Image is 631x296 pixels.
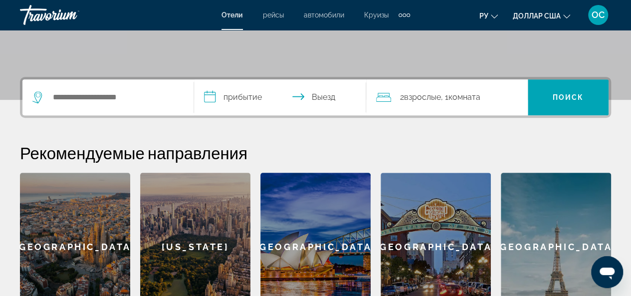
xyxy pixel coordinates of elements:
[591,256,623,288] iframe: Кнопка запуска окна обмена сообщениями
[585,4,611,25] button: Меню пользователя
[553,93,584,101] font: Поиск
[364,11,389,19] a: Круизы
[20,2,120,28] a: Травориум
[366,79,528,115] button: Путешественники: 2 взрослых, 0 детей
[20,143,611,163] h2: Рекомендуемые направления
[479,12,488,20] font: ру
[221,11,243,19] a: Отели
[592,9,605,20] font: ОС
[263,11,284,19] a: рейсы
[528,79,609,115] button: Поиск
[304,11,344,19] a: автомобили
[194,79,366,115] button: Даты заезда и выезда
[400,92,404,102] font: 2
[441,92,448,102] font: , 1
[404,92,441,102] font: Взрослые
[448,92,480,102] font: Комната
[399,7,410,23] button: Дополнительные элементы навигации
[513,8,570,23] button: Изменить валюту
[479,8,498,23] button: Изменить язык
[22,79,609,115] div: Виджет поиска
[513,12,561,20] font: доллар США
